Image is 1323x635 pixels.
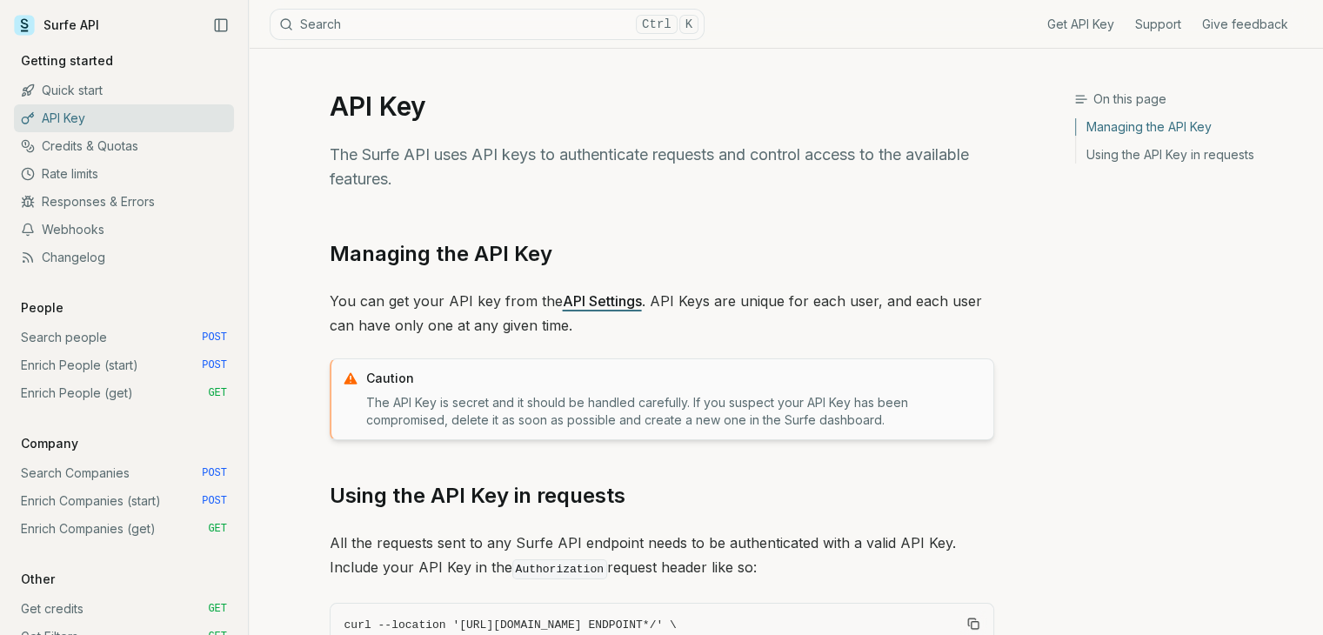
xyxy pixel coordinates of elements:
code: Authorization [512,559,607,579]
a: Managing the API Key [330,240,552,268]
a: Webhooks [14,216,234,244]
kbd: K [679,15,698,34]
a: Search people POST [14,324,234,351]
span: GET [208,386,227,400]
button: SearchCtrlK [270,9,705,40]
a: Get API Key [1047,16,1114,33]
a: API Key [14,104,234,132]
a: Quick start [14,77,234,104]
p: Getting started [14,52,120,70]
a: Get credits GET [14,595,234,623]
span: GET [208,602,227,616]
a: Responses & Errors [14,188,234,216]
a: Support [1135,16,1181,33]
span: POST [202,494,227,508]
a: Enrich People (start) POST [14,351,234,379]
p: Company [14,435,85,452]
p: The Surfe API uses API keys to authenticate requests and control access to the available features. [330,143,994,191]
a: Credits & Quotas [14,132,234,160]
p: Other [14,571,62,588]
a: API Settings [563,292,642,310]
button: Collapse Sidebar [208,12,234,38]
a: Using the API Key in requests [330,482,625,510]
span: POST [202,466,227,480]
h1: API Key [330,90,994,122]
p: You can get your API key from the . API Keys are unique for each user, and each user can have onl... [330,289,994,338]
p: The API Key is secret and it should be handled carefully. If you suspect your API Key has been co... [366,394,983,429]
p: All the requests sent to any Surfe API endpoint needs to be authenticated with a valid API Key. I... [330,531,994,582]
a: Surfe API [14,12,99,38]
a: Enrich People (get) GET [14,379,234,407]
a: Enrich Companies (start) POST [14,487,234,515]
span: GET [208,522,227,536]
h3: On this page [1074,90,1309,108]
a: Managing the API Key [1076,118,1309,141]
span: POST [202,358,227,372]
a: Enrich Companies (get) GET [14,515,234,543]
a: Rate limits [14,160,234,188]
span: POST [202,331,227,344]
p: Caution [366,370,983,387]
a: Search Companies POST [14,459,234,487]
p: People [14,299,70,317]
a: Changelog [14,244,234,271]
kbd: Ctrl [636,15,678,34]
a: Using the API Key in requests [1076,141,1309,164]
a: Give feedback [1202,16,1288,33]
